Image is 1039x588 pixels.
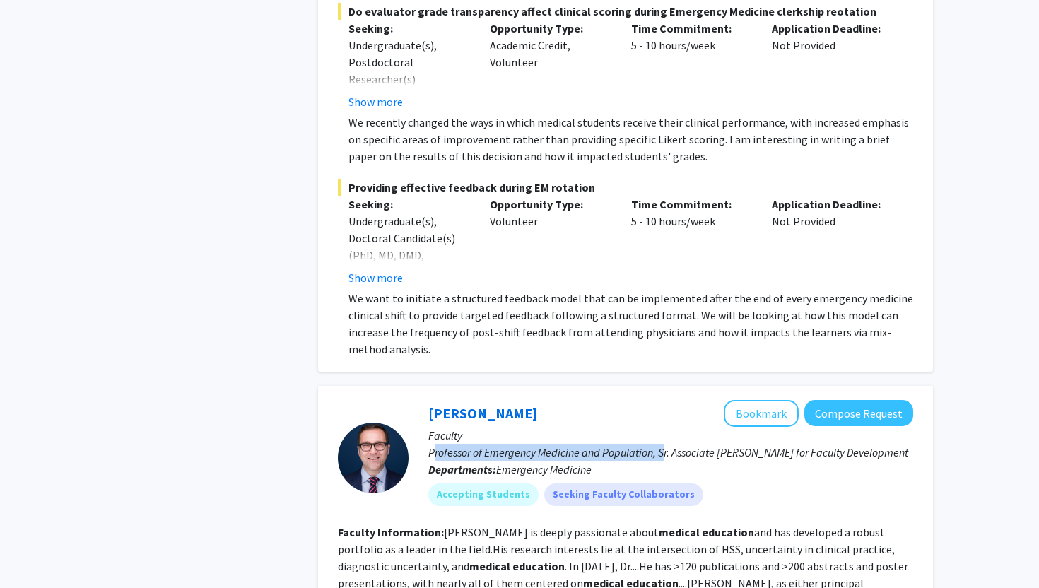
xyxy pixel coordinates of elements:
div: Undergraduate(s), Postdoctoral Researcher(s) / Research Staff, Medical Resident(s) / Medical Fell... [348,37,469,139]
b: medical [469,559,510,573]
p: Seeking: [348,20,469,37]
p: We want to initiate a structured feedback model that can be implemented after the end of every em... [348,290,913,358]
div: 5 - 10 hours/week [621,196,762,286]
button: Show more [348,93,403,110]
p: Professor of Emergency Medicine and Population, Sr. Associate [PERSON_NAME] for Faculty Development [428,444,913,461]
b: education [702,525,754,539]
span: Do evaluator grade transparency affect clinical scoring during Emergency Medicine clerkship reota... [338,3,913,20]
div: 5 - 10 hours/week [621,20,762,110]
p: Opportunity Type: [490,196,610,213]
p: We recently changed the ways in which medical students receive their clinical performance, with i... [348,114,913,165]
button: Show more [348,269,403,286]
p: Application Deadline: [772,196,892,213]
b: education [512,559,565,573]
mat-chip: Seeking Faculty Collaborators [544,483,703,506]
p: Time Commitment: [631,20,751,37]
p: Seeking: [348,196,469,213]
p: Application Deadline: [772,20,892,37]
b: Departments: [428,462,496,476]
div: Academic Credit, Volunteer [479,20,621,110]
div: Not Provided [761,20,903,110]
button: Add Dimitrios Papanagnou to Bookmarks [724,400,799,427]
p: Faculty [428,427,913,444]
p: Opportunity Type: [490,20,610,37]
b: medical [659,525,700,539]
span: Emergency Medicine [496,462,592,476]
div: Volunteer [479,196,621,286]
a: [PERSON_NAME] [428,404,537,422]
b: Faculty Information: [338,525,444,539]
mat-chip: Accepting Students [428,483,539,506]
iframe: Chat [11,524,60,577]
div: Not Provided [761,196,903,286]
div: Undergraduate(s), Doctoral Candidate(s) (PhD, MD, DMD, PharmD, etc.), Postdoctoral Researcher(s) ... [348,213,469,365]
span: Providing effective feedback during EM rotation [338,179,913,196]
p: Time Commitment: [631,196,751,213]
button: Compose Request to Dimitrios Papanagnou [804,400,913,426]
